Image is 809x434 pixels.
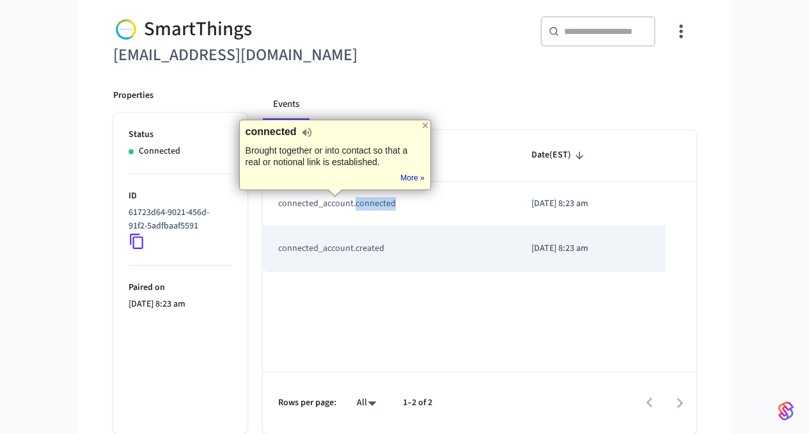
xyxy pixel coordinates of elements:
[129,206,227,233] p: 61723d64-9021-456d-91f2-5adfbaaf5591
[129,298,232,311] p: [DATE] 8:23 am
[113,89,153,102] p: Properties
[129,281,232,294] p: Paired on
[263,182,516,227] td: connected_account.connected
[139,145,180,158] p: Connected
[129,128,232,141] p: Status
[113,16,139,42] img: Smartthings Logo, Square
[531,242,650,255] p: [DATE] 8:23 am
[278,396,336,410] p: Rows per page:
[531,197,650,211] p: [DATE] 8:23 am
[263,89,310,120] button: Events
[263,89,696,120] div: connected account tabs
[113,16,397,42] div: SmartThings
[113,42,397,68] h6: [EMAIL_ADDRESS][DOMAIN_NAME]
[531,145,588,165] span: Date(EST)
[352,394,382,412] div: All
[263,130,696,271] table: sticky table
[129,189,232,203] p: ID
[263,227,516,271] td: connected_account.created
[403,396,432,410] p: 1–2 of 2
[778,401,794,421] img: SeamLogoGradient.69752ec5.svg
